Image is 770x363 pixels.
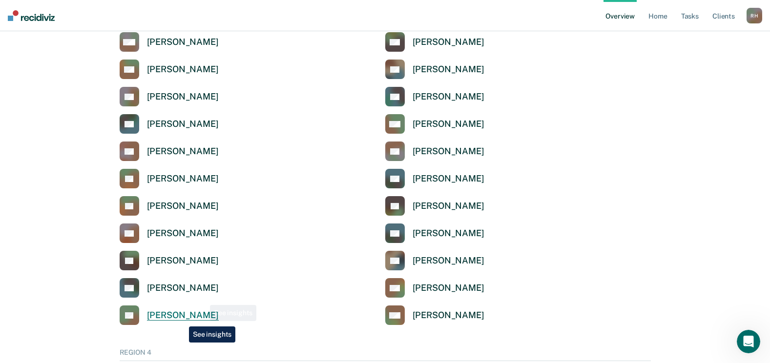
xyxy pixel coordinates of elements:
[385,32,484,52] a: [PERSON_NAME]
[747,8,762,23] button: RH
[147,255,219,266] div: [PERSON_NAME]
[413,64,484,75] div: [PERSON_NAME]
[385,87,484,106] a: [PERSON_NAME]
[413,255,484,266] div: [PERSON_NAME]
[147,37,219,48] div: [PERSON_NAME]
[413,228,484,239] div: [PERSON_NAME]
[385,141,484,161] a: [PERSON_NAME]
[385,251,484,270] a: [PERSON_NAME]
[147,201,219,212] div: [PERSON_NAME]
[413,146,484,157] div: [PERSON_NAME]
[120,223,219,243] a: [PERSON_NAME]
[413,173,484,184] div: [PERSON_NAME]
[385,114,484,134] a: [PERSON_NAME]
[147,119,219,130] div: [PERSON_NAME]
[385,305,484,325] a: [PERSON_NAME]
[147,64,219,75] div: [PERSON_NAME]
[147,173,219,184] div: [PERSON_NAME]
[737,330,760,353] iframe: Intercom live chat
[385,278,484,298] a: [PERSON_NAME]
[413,91,484,102] div: [PERSON_NAME]
[147,91,219,102] div: [PERSON_NAME]
[120,278,219,298] a: [PERSON_NAME]
[413,310,484,321] div: [PERSON_NAME]
[120,87,219,106] a: [PERSON_NAME]
[385,60,484,79] a: [PERSON_NAME]
[385,169,484,188] a: [PERSON_NAME]
[413,119,484,130] div: [PERSON_NAME]
[147,146,219,157] div: [PERSON_NAME]
[747,8,762,23] div: R H
[120,169,219,188] a: [PERSON_NAME]
[385,223,484,243] a: [PERSON_NAME]
[120,348,651,361] div: REGION 4
[147,310,219,321] div: [PERSON_NAME]
[413,282,484,294] div: [PERSON_NAME]
[147,282,219,294] div: [PERSON_NAME]
[413,37,484,48] div: [PERSON_NAME]
[147,228,219,239] div: [PERSON_NAME]
[385,196,484,216] a: [PERSON_NAME]
[120,114,219,134] a: [PERSON_NAME]
[120,251,219,270] a: [PERSON_NAME]
[120,305,219,325] a: [PERSON_NAME]
[120,60,219,79] a: [PERSON_NAME]
[120,141,219,161] a: [PERSON_NAME]
[120,196,219,216] a: [PERSON_NAME]
[8,10,55,21] img: Recidiviz
[120,32,219,52] a: [PERSON_NAME]
[413,201,484,212] div: [PERSON_NAME]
